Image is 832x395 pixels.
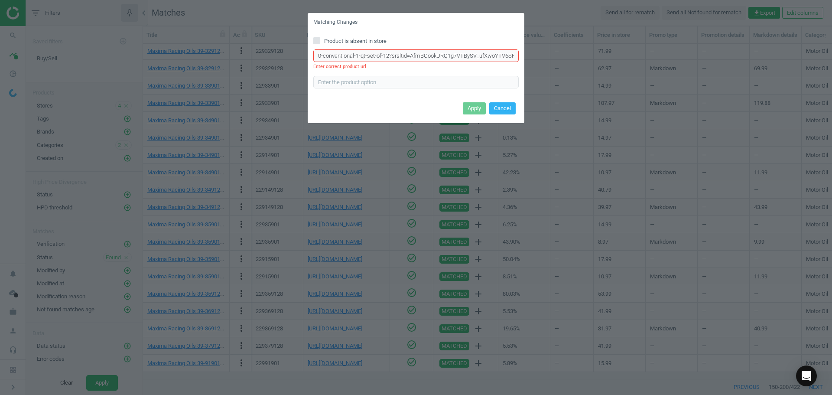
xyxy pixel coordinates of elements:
[313,76,519,89] input: Enter the product option
[463,102,486,114] button: Apply
[313,63,519,70] div: Enter correct product url
[322,37,388,45] span: Product is absent in store
[489,102,516,114] button: Cancel
[796,366,817,386] div: Open Intercom Messenger
[313,19,357,26] h5: Matching Changes
[313,49,519,62] input: Enter correct product URL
